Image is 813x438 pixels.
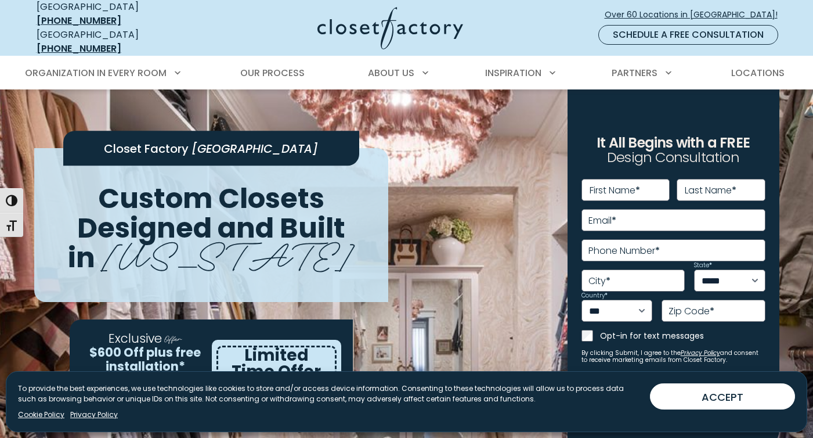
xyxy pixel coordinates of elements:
span: [US_STATE] [102,226,354,279]
span: Design Consultation [607,148,739,167]
a: [PHONE_NUMBER] [37,14,121,27]
span: [GEOGRAPHIC_DATA] [191,141,318,157]
span: Locations [731,66,785,80]
label: Phone Number [588,246,660,256]
button: ACCEPT [650,383,795,410]
a: Over 60 Locations in [GEOGRAPHIC_DATA]! [604,5,787,25]
label: First Name [590,186,640,195]
a: Privacy Policy [681,349,720,357]
label: Zip Code [669,307,714,316]
label: Last Name [685,186,736,195]
span: About Us [368,66,414,80]
span: Closet Factory [104,141,189,157]
nav: Primary Menu [17,57,797,89]
span: plus free installation* [106,344,201,375]
span: Designed and Built in [68,209,345,277]
label: Opt-in for text messages [600,330,765,342]
label: Country [581,293,608,299]
a: Schedule a Free Consultation [598,25,778,45]
span: Over 60 Locations in [GEOGRAPHIC_DATA]! [605,9,787,21]
span: Custom Closets [98,179,324,218]
span: Limited Time Offer [232,344,321,383]
span: Offer [164,332,182,344]
small: By clicking Submit, I agree to the and consent to receive marketing emails from Closet Factory. [581,350,765,364]
span: $600 Off [89,344,144,361]
span: It All Begins with a FREE [597,133,750,152]
a: Privacy Policy [70,410,118,420]
div: [GEOGRAPHIC_DATA] [37,28,205,56]
a: Cookie Policy [18,410,64,420]
span: Our Process [240,66,305,80]
a: [PHONE_NUMBER] [37,42,121,55]
img: Closet Factory Logo [317,7,463,49]
span: Partners [612,66,657,80]
p: To provide the best experiences, we use technologies like cookies to store and/or access device i... [18,383,641,404]
span: Organization in Every Room [25,66,167,80]
label: City [588,277,610,286]
span: Exclusive [109,330,162,347]
span: Inspiration [485,66,541,80]
label: Email [588,216,616,225]
label: State [694,263,712,268]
